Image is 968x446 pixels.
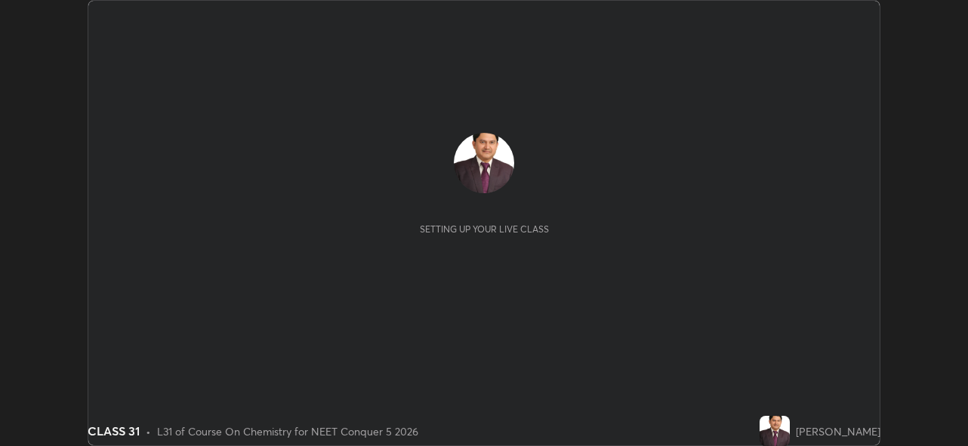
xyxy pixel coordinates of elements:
[146,423,151,439] div: •
[760,416,790,446] img: 682439f971974016be8beade0d312caf.jpg
[157,423,418,439] div: L31 of Course On Chemistry for NEET Conquer 5 2026
[796,423,880,439] div: [PERSON_NAME]
[88,422,140,440] div: CLASS 31
[420,223,549,235] div: Setting up your live class
[454,133,514,193] img: 682439f971974016be8beade0d312caf.jpg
